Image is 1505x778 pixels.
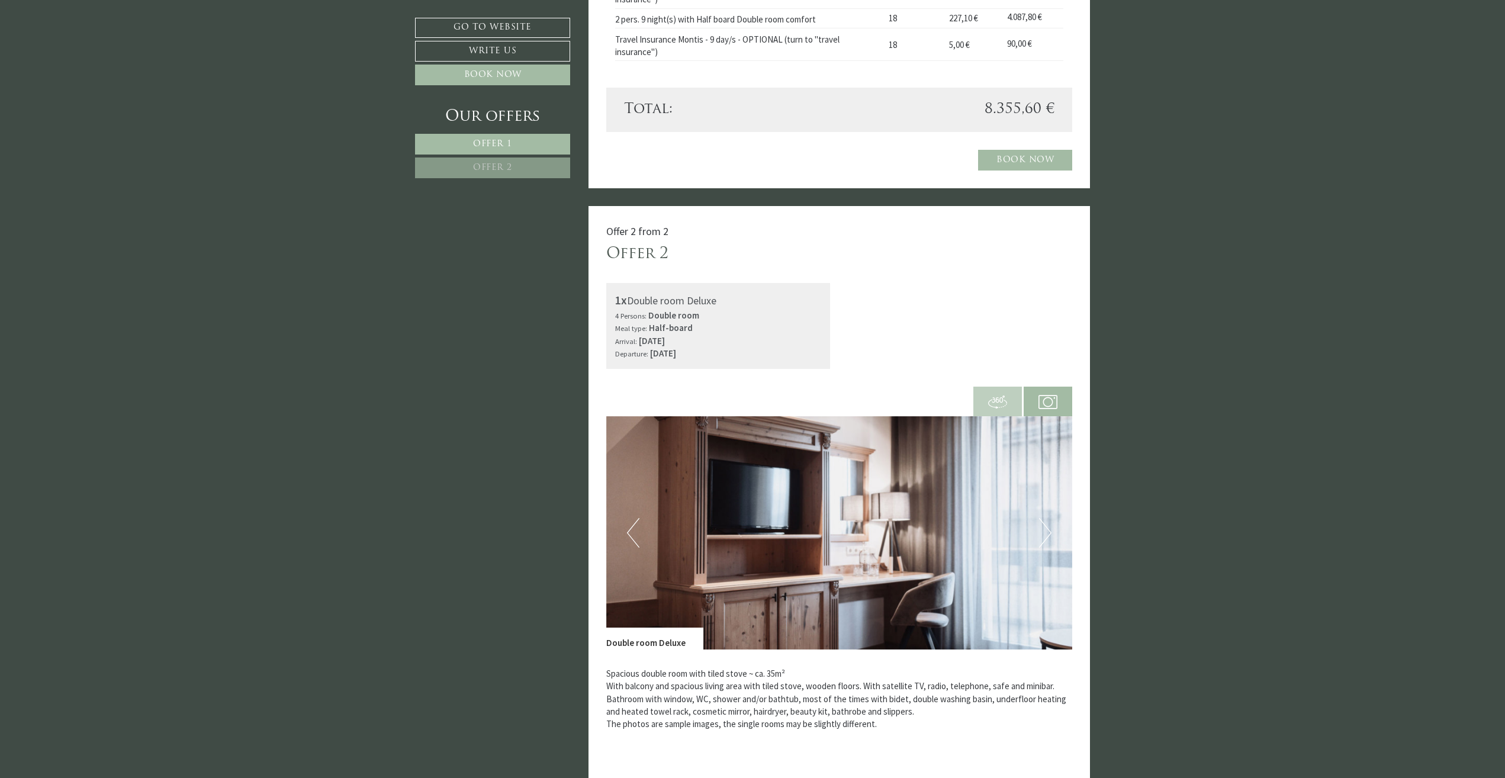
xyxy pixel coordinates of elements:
[615,292,822,309] div: Double room Deluxe
[649,322,693,333] b: Half-board
[606,628,703,649] div: Double room Deluxe
[615,99,840,120] div: Total:
[606,667,1073,731] p: Spacious double room with tiled stove ~ ca. 35m² With balcony and spacious living area with tiled...
[18,34,121,43] div: Montis – Active Nature Spa
[1039,518,1051,548] button: Next
[1003,28,1063,61] td: 90,00 €
[1003,8,1063,28] td: 4.087,80 €
[403,312,467,333] button: Send
[606,243,668,265] div: Offer 2
[415,18,570,38] a: Go to website
[1038,393,1057,411] img: camera.svg
[18,55,121,63] small: 10:43
[949,39,970,50] span: 5,00 €
[615,336,637,346] small: Arrival:
[214,9,253,28] div: [DATE]
[650,348,676,359] b: [DATE]
[415,41,570,62] a: Write us
[639,335,665,346] b: [DATE]
[606,224,668,238] span: Offer 2 from 2
[615,8,885,28] td: 2 pers. 9 night(s) with Half board Double room comfort
[648,310,699,321] b: Double room
[985,99,1054,120] span: 8.355,60 €
[606,416,1073,650] img: image
[627,518,639,548] button: Previous
[615,28,885,61] td: Travel Insurance Montis - 9 day/s - OPTIONAL (turn to "travel insurance")
[949,12,978,24] span: 227,10 €
[415,65,570,85] a: Book now
[415,106,570,128] div: Our offers
[615,292,627,307] b: 1x
[884,8,945,28] td: 18
[988,393,1007,411] img: 360-grad.svg
[615,323,647,333] small: Meal type:
[473,163,512,172] span: Offer 2
[615,311,647,320] small: 4 Persons:
[884,28,945,61] td: 18
[9,31,127,65] div: Hello, how can we help you?
[473,140,512,149] span: Offer 1
[978,150,1072,171] a: Book now
[615,349,648,358] small: Departure:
